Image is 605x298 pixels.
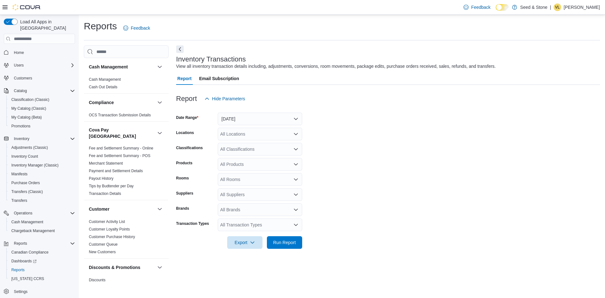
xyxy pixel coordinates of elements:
span: Discounts [89,278,106,283]
button: Inventory [11,135,32,143]
button: Customers [1,73,78,83]
button: Reports [1,239,78,248]
label: Locations [176,130,194,135]
span: Adjustments (Classic) [11,145,48,150]
button: Cova Pay [GEOGRAPHIC_DATA] [156,129,164,137]
a: Fee and Settlement Summary - POS [89,154,150,158]
span: Payout History [89,176,113,181]
span: New Customers [89,249,116,254]
p: [PERSON_NAME] [564,3,600,11]
button: Open list of options [293,131,298,137]
a: Feedback [461,1,493,14]
span: My Catalog (Beta) [9,114,75,121]
div: Cova Pay [GEOGRAPHIC_DATA] [84,144,169,200]
span: Transfers [11,198,27,203]
a: Classification (Classic) [9,96,52,103]
span: Canadian Compliance [9,248,75,256]
span: Transfers [9,197,75,204]
span: Feedback [131,25,150,31]
span: Cash Management [9,218,75,226]
h3: Customer [89,206,109,212]
span: Load All Apps in [GEOGRAPHIC_DATA] [18,19,75,31]
span: Classification (Classic) [9,96,75,103]
span: My Catalog (Classic) [11,106,46,111]
span: Customer Activity List [89,219,125,224]
span: Transfers (Classic) [9,188,75,196]
span: Users [14,63,24,68]
a: Inventory Manager (Classic) [9,161,61,169]
button: Promotions [6,122,78,131]
label: Date Range [176,115,199,120]
span: Tips by Budtender per Day [89,184,134,189]
span: Home [14,50,24,55]
span: Settings [14,289,27,294]
a: Dashboards [9,257,39,265]
a: Manifests [9,170,30,178]
p: Seed & Stone [520,3,547,11]
button: Open list of options [293,177,298,182]
span: Reports [11,240,75,247]
a: Chargeback Management [9,227,57,235]
button: Transfers [6,196,78,205]
button: Operations [11,209,35,217]
button: Discounts & Promotions [89,264,155,271]
button: Reports [6,266,78,274]
span: Chargeback Management [9,227,75,235]
span: Customer Loyalty Points [89,227,130,232]
button: Adjustments (Classic) [6,143,78,152]
a: Discounts [89,278,106,282]
span: Cash Out Details [89,85,118,90]
h3: Discounts & Promotions [89,264,140,271]
button: Settings [1,287,78,296]
div: Cash Management [84,76,169,93]
span: Settings [11,288,75,295]
span: Reports [9,266,75,274]
span: VL [555,3,560,11]
button: My Catalog (Beta) [6,113,78,122]
a: Cash Out Details [89,85,118,89]
label: Suppliers [176,191,193,196]
span: Customers [14,76,32,81]
span: Inventory Manager (Classic) [9,161,75,169]
span: Feedback [471,4,490,10]
span: Report [177,72,192,85]
button: Operations [1,209,78,218]
a: Purchase Orders [9,179,43,187]
span: Inventory Manager (Classic) [11,163,59,168]
span: Inventory Count [11,154,38,159]
a: Canadian Compliance [9,248,51,256]
a: Tips by Budtender per Day [89,184,134,188]
a: Customers [11,74,35,82]
a: Adjustments (Classic) [9,144,50,151]
span: Catalog [11,87,75,95]
span: Catalog [14,88,27,93]
div: Veronica Lakomy [554,3,561,11]
span: Adjustments (Classic) [9,144,75,151]
a: Settings [11,288,30,295]
a: Customer Queue [89,242,118,247]
h3: Cash Management [89,64,128,70]
a: Cash Management [89,77,121,82]
span: Chargeback Management [11,228,55,233]
span: Promotions [11,124,31,129]
h1: Reports [84,20,117,32]
span: OCS Transaction Submission Details [89,113,151,118]
span: Manifests [11,172,27,177]
button: Cash Management [6,218,78,226]
span: [US_STATE] CCRS [11,276,44,281]
button: Open list of options [293,192,298,197]
button: Users [11,61,26,69]
button: Compliance [89,99,155,106]
a: Feedback [121,22,153,34]
button: Users [1,61,78,70]
span: Payment and Settlement Details [89,168,143,173]
span: Operations [14,211,32,216]
span: Dashboards [9,257,75,265]
h3: Compliance [89,99,114,106]
span: Reports [11,267,25,272]
button: Compliance [156,99,164,106]
label: Products [176,161,193,166]
button: Hide Parameters [202,92,248,105]
span: Transfers (Classic) [11,189,43,194]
